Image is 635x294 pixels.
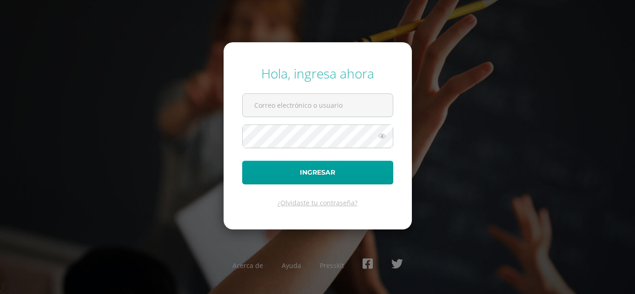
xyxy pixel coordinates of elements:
[278,198,357,207] a: ¿Olvidaste tu contraseña?
[320,261,344,270] a: Presskit
[232,261,263,270] a: Acerca de
[282,261,301,270] a: Ayuda
[243,94,393,117] input: Correo electrónico o usuario
[242,161,393,184] button: Ingresar
[242,65,393,82] div: Hola, ingresa ahora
